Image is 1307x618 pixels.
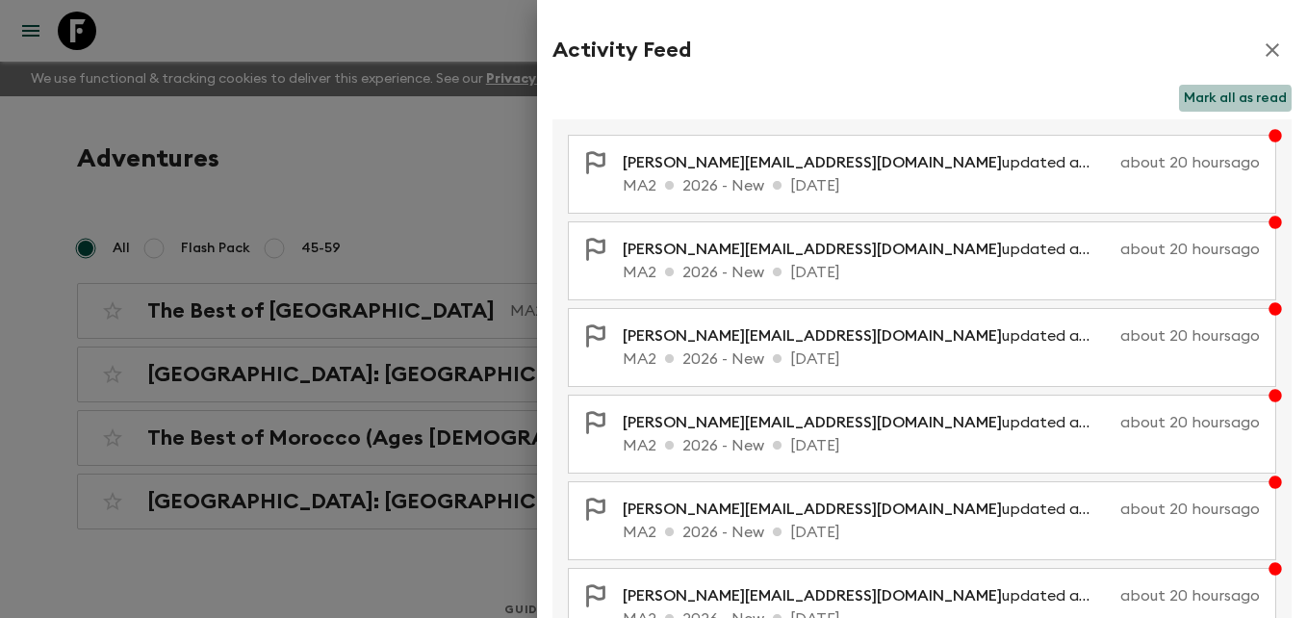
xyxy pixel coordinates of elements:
p: MA2 2026 - New [DATE] [623,261,1260,284]
h2: Activity Feed [552,38,691,63]
p: updated activity [623,498,1113,521]
p: updated activity [623,324,1113,348]
span: [PERSON_NAME][EMAIL_ADDRESS][DOMAIN_NAME] [623,242,1002,257]
p: updated activity [623,151,1113,174]
p: updated activity [623,238,1113,261]
span: [PERSON_NAME][EMAIL_ADDRESS][DOMAIN_NAME] [623,328,1002,344]
p: MA2 2026 - New [DATE] [623,348,1260,371]
p: about 20 hours ago [1120,498,1260,521]
span: [PERSON_NAME][EMAIL_ADDRESS][DOMAIN_NAME] [623,415,1002,430]
p: about 20 hours ago [1120,151,1260,174]
p: MA2 2026 - New [DATE] [623,434,1260,457]
p: updated activity [623,411,1113,434]
p: about 20 hours ago [1120,411,1260,434]
span: [PERSON_NAME][EMAIL_ADDRESS][DOMAIN_NAME] [623,502,1002,517]
span: [PERSON_NAME][EMAIL_ADDRESS][DOMAIN_NAME] [623,588,1002,604]
span: [PERSON_NAME][EMAIL_ADDRESS][DOMAIN_NAME] [623,155,1002,170]
p: MA2 2026 - New [DATE] [623,521,1260,544]
p: updated activity [623,584,1113,607]
p: about 20 hours ago [1120,584,1260,607]
p: about 20 hours ago [1120,238,1260,261]
button: Mark all as read [1179,85,1292,112]
p: about 20 hours ago [1120,324,1260,348]
p: MA2 2026 - New [DATE] [623,174,1260,197]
